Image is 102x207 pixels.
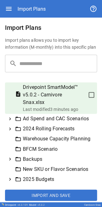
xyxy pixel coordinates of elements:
[15,155,94,163] div: Backups
[1,203,4,205] img: Drivepoint
[15,135,94,143] div: Warehouse Capacity Planning
[23,106,94,112] p: Last modified 3 minutes ago
[23,84,85,106] span: Drivepoint SmartModel™ v5.0.2 - Carnivore Snax.xlsx
[15,125,94,133] div: 2024 Rolling Forecasts
[18,203,28,206] span: v 6.0.109
[29,203,45,206] div: Model
[5,189,97,201] button: Import and Save
[15,175,94,183] div: 2025 Budgets
[15,145,94,153] div: BFCM Scenario
[15,165,94,173] div: New SKU or Flavor Scenarios
[84,203,101,206] div: Carnivore Snax
[38,203,45,206] span: v 5.0.2
[15,115,94,123] div: Ad Spend and CAC Scenarios
[9,60,17,67] span: search
[5,37,97,51] h6: Import plans allows you to import key information (M-monthly) into this specific plan
[5,23,97,33] h6: Import Plans
[18,6,46,12] div: Import Plans
[5,203,28,206] div: Drivepoint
